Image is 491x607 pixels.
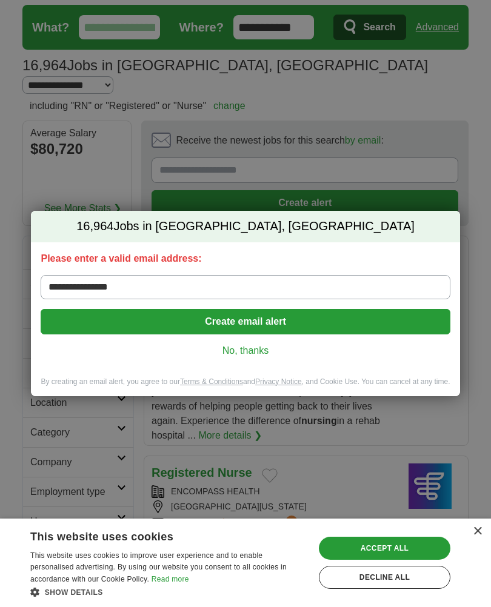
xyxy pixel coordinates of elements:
div: Decline all [319,566,450,589]
a: Terms & Conditions [180,377,243,386]
div: Show details [30,586,306,598]
span: Show details [45,588,103,597]
a: Read more, opens a new window [152,575,189,583]
span: This website uses cookies to improve user experience and to enable personalised advertising. By u... [30,551,287,584]
a: No, thanks [50,344,440,357]
div: Close [473,527,482,536]
label: Please enter a valid email address: [41,252,450,265]
h2: Jobs in [GEOGRAPHIC_DATA], [GEOGRAPHIC_DATA] [31,211,459,242]
span: 16,964 [76,218,113,235]
div: By creating an email alert, you agree to our and , and Cookie Use. You can cancel at any time. [31,377,459,397]
button: Create email alert [41,309,450,334]
div: Accept all [319,537,450,560]
a: Privacy Notice [255,377,302,386]
div: This website uses cookies [30,526,276,544]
